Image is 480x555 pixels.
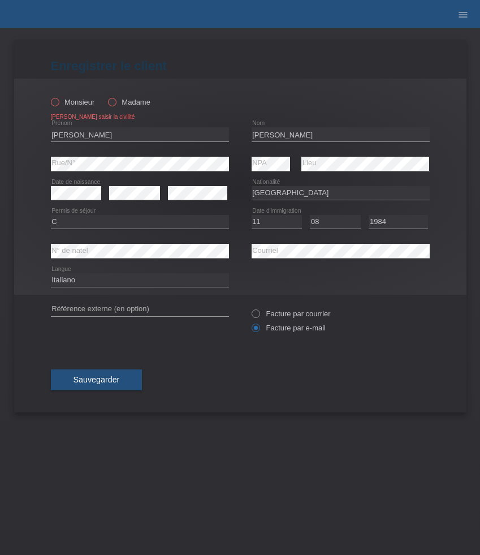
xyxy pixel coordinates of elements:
button: Sauvegarder [51,369,142,391]
label: Madame [108,98,150,106]
label: Monsieur [51,98,95,106]
h1: Enregistrer le client [51,59,430,73]
label: Facture par courrier [252,309,331,318]
a: menu [452,11,474,18]
div: [PERSON_NAME] saisir la civilité [51,114,229,120]
input: Monsieur [51,98,58,105]
input: Facture par courrier [252,309,259,324]
span: Sauvegarder [73,375,120,384]
input: Facture par e-mail [252,324,259,338]
i: menu [457,9,469,20]
input: Madame [108,98,115,105]
label: Facture par e-mail [252,324,326,332]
